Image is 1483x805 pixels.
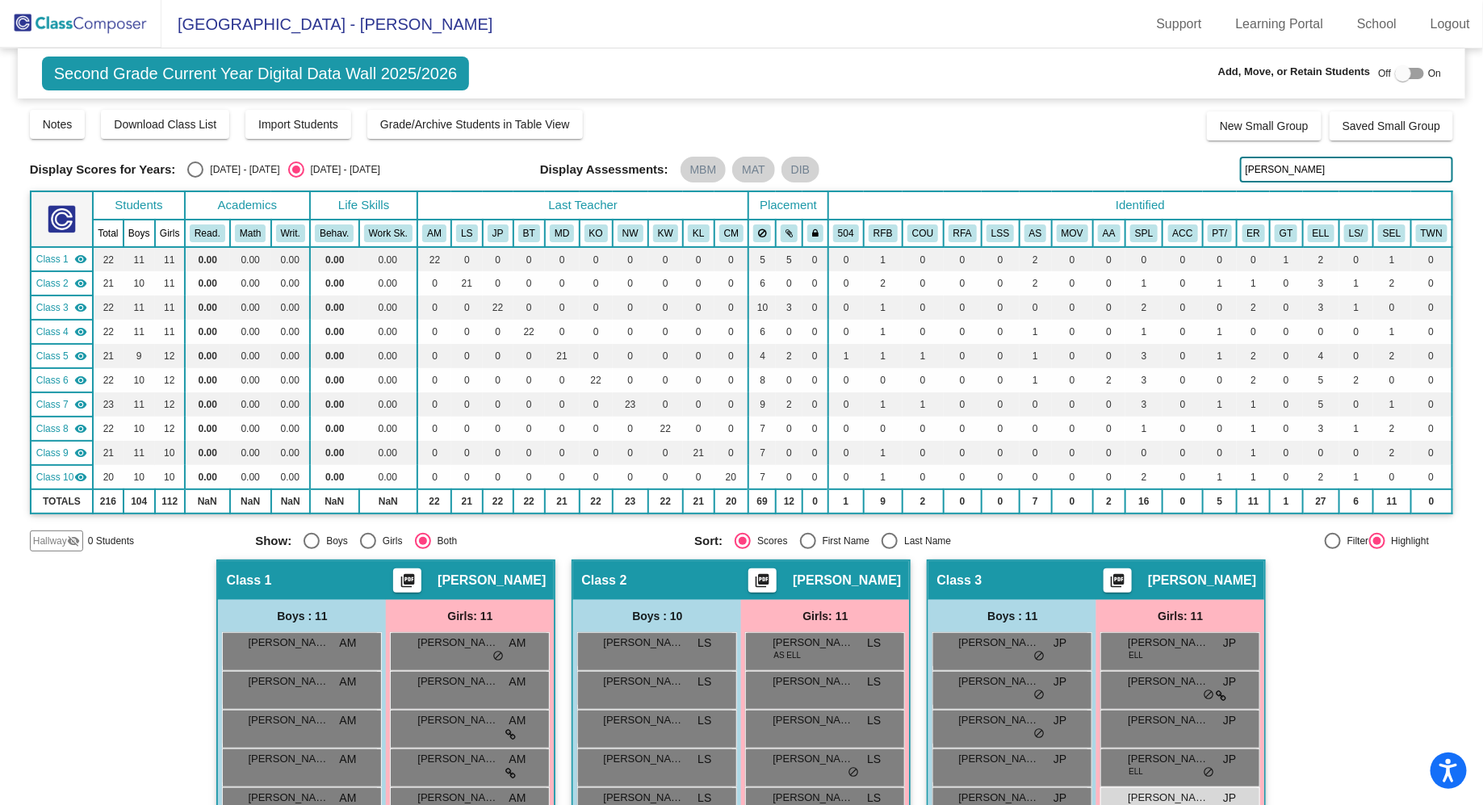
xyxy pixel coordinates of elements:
td: 0 [1163,247,1202,271]
td: 0.00 [359,247,418,271]
mat-icon: visibility [74,301,87,314]
td: 1 [1373,247,1411,271]
td: 0 [1411,320,1453,344]
td: 10 [124,271,155,296]
td: 0 [613,247,648,271]
td: 0 [982,344,1020,368]
td: 0 [451,296,483,320]
td: 0 [648,271,683,296]
span: New Small Group [1220,119,1309,132]
td: 0 [580,344,613,368]
td: 0.00 [359,320,418,344]
td: 0.00 [230,296,271,320]
th: Counseling- individual or group [903,220,944,247]
mat-icon: picture_as_pdf [1108,572,1128,595]
td: 0.00 [271,296,310,320]
td: 0.00 [310,247,359,271]
td: 0.00 [271,344,310,368]
td: 0 [1411,271,1453,296]
button: AM [422,224,446,242]
td: 0 [545,247,580,271]
td: 0 [1270,320,1303,344]
td: 0 [1237,320,1270,344]
th: SEL tier 2 support [1373,220,1411,247]
td: 0 [1270,271,1303,296]
button: Work Sk. [364,224,413,242]
button: LS [456,224,477,242]
td: Megan Dickinson - No Class Name [31,344,93,368]
span: Off [1378,66,1391,81]
th: Megan Dickinson [545,220,580,247]
th: Total [93,220,124,247]
th: Last Teacher [417,191,748,220]
td: 21 [545,344,580,368]
button: ER [1242,224,1265,242]
td: 0 [513,344,545,368]
td: 1 [1373,320,1411,344]
td: 1 [1339,271,1373,296]
button: Saved Small Group [1330,111,1453,140]
span: Display Scores for Years: [30,162,176,177]
td: 0 [982,247,1020,271]
td: 0 [483,247,513,271]
mat-chip: DIB [781,157,819,182]
td: 5 [748,247,776,271]
td: 0 [545,296,580,320]
button: RFB [869,224,898,242]
td: 0 [1411,247,1453,271]
button: ELL [1308,224,1334,242]
td: 0 [1093,296,1125,320]
td: 0 [982,271,1020,296]
td: 0 [1373,296,1411,320]
button: Writ. [276,224,305,242]
td: 0 [776,271,802,296]
button: New Small Group [1207,111,1322,140]
div: [DATE] - [DATE] [203,162,279,177]
td: 3 [1303,296,1339,320]
button: PT/ [1208,224,1232,242]
td: 0 [648,344,683,368]
a: Support [1144,11,1215,37]
td: 1 [1203,320,1238,344]
th: Identified [828,191,1452,220]
mat-icon: visibility [74,277,87,290]
td: 0 [580,247,613,271]
th: Autistic support [1020,220,1052,247]
td: 0 [483,320,513,344]
td: 0 [1093,271,1125,296]
td: 0 [1052,344,1093,368]
td: 22 [417,247,451,271]
td: 2 [1303,247,1339,271]
td: 0 [903,271,944,296]
td: 0 [714,296,749,320]
mat-icon: visibility [74,325,87,338]
td: 0 [776,320,802,344]
td: 0 [683,320,714,344]
td: 0.00 [230,344,271,368]
mat-radio-group: Select an option [187,161,379,178]
td: 0.00 [310,344,359,368]
td: 0 [683,344,714,368]
th: Academics [185,191,310,220]
td: 2 [1020,247,1052,271]
td: 0 [483,344,513,368]
th: Life Skills Support [982,220,1020,247]
td: 11 [124,320,155,344]
td: 0 [613,296,648,320]
td: 11 [155,320,185,344]
td: 0 [828,296,864,320]
th: Keep away students [748,220,776,247]
button: KL [688,224,709,242]
mat-icon: visibility [74,253,87,266]
div: [DATE] - [DATE] [304,162,380,177]
td: 0 [613,271,648,296]
button: RFA [949,224,977,242]
button: Print Students Details [393,568,421,593]
td: 0 [944,271,982,296]
td: 0 [1203,296,1238,320]
button: Notes [30,110,86,139]
td: 11 [124,247,155,271]
td: 1 [864,320,903,344]
span: Class 2 [36,276,69,291]
button: MD [550,224,574,242]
